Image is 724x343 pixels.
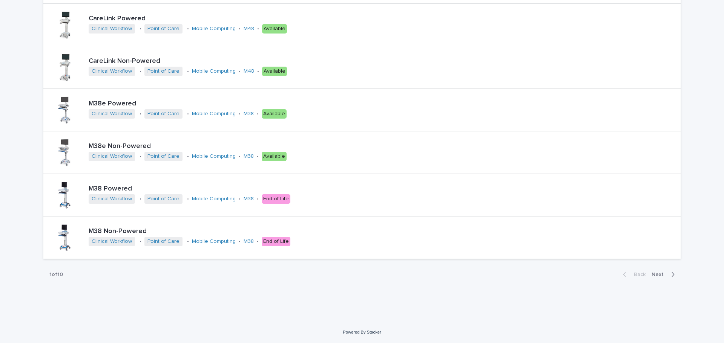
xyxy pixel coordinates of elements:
p: CareLink Non-Powered [89,57,359,66]
p: • [187,111,189,117]
a: CareLink Non-PoweredClinical Workflow •Point of Care •Mobile Computing •M48 •Available [43,46,681,89]
a: Point of Care [147,153,179,160]
a: Powered By Stacker [343,330,381,334]
a: M48 [244,26,254,32]
div: End of Life [262,237,290,246]
p: • [239,26,241,32]
a: CareLink PoweredClinical Workflow •Point of Care •Mobile Computing •M48 •Available [43,4,681,46]
p: • [257,111,259,117]
a: M48 [244,68,254,75]
p: • [239,238,241,245]
a: Point of Care [147,196,179,202]
p: • [239,153,241,160]
a: Point of Care [147,238,179,245]
p: • [239,196,241,202]
a: Point of Care [147,26,179,32]
p: • [257,153,259,160]
p: M38 Non-Powered [89,227,348,236]
p: • [257,196,259,202]
p: M38 Powered [89,185,334,193]
p: M38e Powered [89,100,334,108]
p: • [257,238,259,245]
p: • [140,26,141,32]
p: • [239,111,241,117]
a: Mobile Computing [192,68,236,75]
a: M38 [244,153,254,160]
p: • [257,26,259,32]
p: CareLink Powered [89,15,344,23]
a: Point of Care [147,111,179,117]
a: Clinical Workflow [92,111,132,117]
p: • [187,68,189,75]
p: • [187,26,189,32]
span: Next [652,272,668,277]
div: Available [262,67,287,76]
div: Available [262,109,287,119]
p: M38e Non-Powered [89,142,349,151]
p: • [187,196,189,202]
a: Mobile Computing [192,26,236,32]
p: • [187,238,189,245]
a: M38 [244,111,254,117]
a: M38e Non-PoweredClinical Workflow •Point of Care •Mobile Computing •M38 •Available [43,131,681,174]
p: • [257,68,259,75]
a: Clinical Workflow [92,153,132,160]
a: Clinical Workflow [92,238,132,245]
div: Available [262,24,287,34]
p: • [140,68,141,75]
button: Next [649,271,681,278]
p: 1 of 10 [43,265,69,284]
p: • [140,153,141,160]
a: M38 PoweredClinical Workflow •Point of Care •Mobile Computing •M38 •End of Life [43,174,681,216]
a: M38 Non-PoweredClinical Workflow •Point of Care •Mobile Computing •M38 •End of Life [43,216,681,259]
p: • [140,111,141,117]
a: Clinical Workflow [92,26,132,32]
a: M38e PoweredClinical Workflow •Point of Care •Mobile Computing •M38 •Available [43,89,681,131]
a: M38 [244,238,254,245]
a: Point of Care [147,68,179,75]
div: End of Life [262,194,290,204]
span: Back [629,272,646,277]
a: Clinical Workflow [92,196,132,202]
div: Available [262,152,287,161]
a: M38 [244,196,254,202]
p: • [239,68,241,75]
p: • [140,238,141,245]
p: • [140,196,141,202]
a: Mobile Computing [192,111,236,117]
p: • [187,153,189,160]
a: Mobile Computing [192,153,236,160]
a: Mobile Computing [192,238,236,245]
a: Clinical Workflow [92,68,132,75]
button: Back [617,271,649,278]
a: Mobile Computing [192,196,236,202]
